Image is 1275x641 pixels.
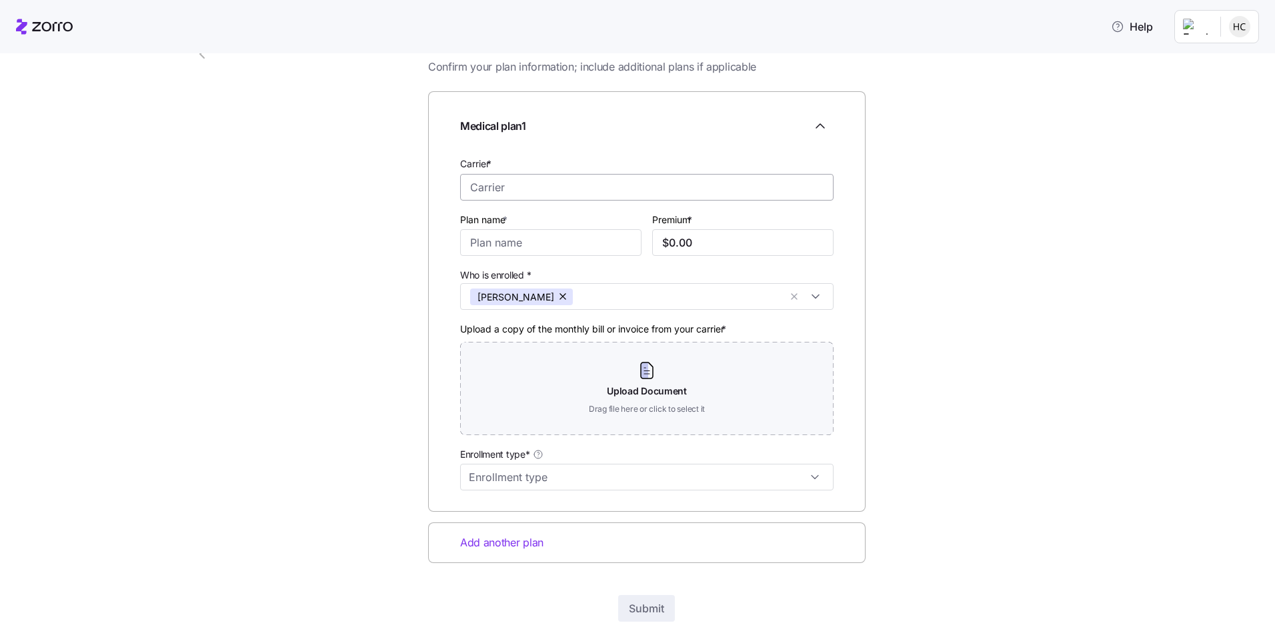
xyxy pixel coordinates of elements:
input: $ [652,229,834,256]
span: Help [1111,19,1153,35]
span: Submit [629,600,664,616]
span: [PERSON_NAME] [477,289,554,305]
span: Add another plan [460,534,543,551]
button: Help [1100,13,1164,40]
label: Carrier [460,157,494,171]
label: Upload a copy of the monthly bill or invoice from your carrier [460,322,729,336]
input: Plan name [460,229,642,256]
span: Medical plan 1 [460,118,526,135]
img: b21d669ea4de5d5d4bac422df4265be2 [1229,16,1250,37]
img: Employer logo [1183,19,1210,35]
input: Enrollment type [460,464,834,490]
label: Premium [652,213,695,227]
span: Enrollment type* [460,448,530,461]
label: Plan name [460,213,510,227]
button: Submit [618,595,675,622]
input: Carrier [460,174,834,201]
span: Who is enrolled * [460,269,531,282]
svg: Collapse employee form [812,118,828,134]
span: Confirm your plan information; include additional plans if applicable [428,59,866,75]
